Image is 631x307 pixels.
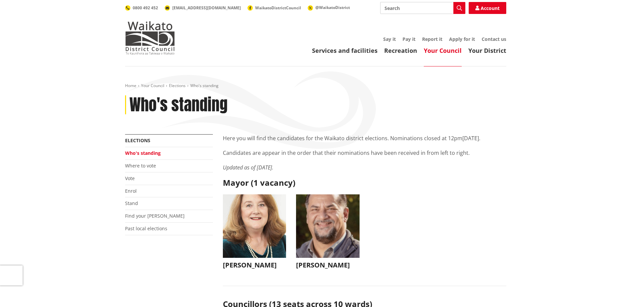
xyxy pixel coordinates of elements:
[424,47,462,54] a: Your Council
[449,36,475,42] a: Apply for it
[380,2,465,14] input: Search input
[129,95,228,115] h1: Who's standing
[141,83,164,88] a: Your Council
[125,5,158,11] a: 0800 492 452
[223,134,506,142] p: Here you will find the candidates for the Waikato district elections. Nominations closed at 12pm[...
[125,83,136,88] a: Home
[133,5,158,11] span: 0800 492 452
[172,5,241,11] span: [EMAIL_ADDRESS][DOMAIN_NAME]
[169,83,186,88] a: Elections
[468,47,506,54] a: Your District
[469,2,506,14] a: Account
[247,5,301,11] a: WaikatoDistrictCouncil
[125,213,185,219] a: Find your [PERSON_NAME]
[255,5,301,11] span: WaikatoDistrictCouncil
[125,200,138,206] a: Stand
[384,47,417,54] a: Recreation
[482,36,506,42] a: Contact us
[223,149,506,157] p: Candidates are appear in the order that their nominations have been received in from left to right.
[223,164,273,171] em: Updated as of [DATE].
[125,188,137,194] a: Enrol
[308,5,350,10] a: @WaikatoDistrict
[296,194,360,258] img: WO-M__BECH_A__EWN4j
[125,83,506,89] nav: breadcrumb
[223,177,295,188] strong: Mayor (1 vacancy)
[383,36,396,42] a: Say it
[125,225,167,232] a: Past local elections
[402,36,415,42] a: Pay it
[125,21,175,54] img: Waikato District Council - Te Kaunihera aa Takiwaa o Waikato
[296,194,360,272] button: [PERSON_NAME]
[190,83,219,88] span: Who's standing
[296,261,360,269] h3: [PERSON_NAME]
[223,194,286,258] img: WO-M__CHURCH_J__UwGuY
[223,261,286,269] h3: [PERSON_NAME]
[422,36,442,42] a: Report it
[125,175,135,181] a: Vote
[223,194,286,272] button: [PERSON_NAME]
[315,5,350,10] span: @WaikatoDistrict
[165,5,241,11] a: [EMAIL_ADDRESS][DOMAIN_NAME]
[312,47,378,54] a: Services and facilities
[125,150,161,156] a: Who's standing
[125,162,156,169] a: Where to vote
[125,137,150,144] a: Elections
